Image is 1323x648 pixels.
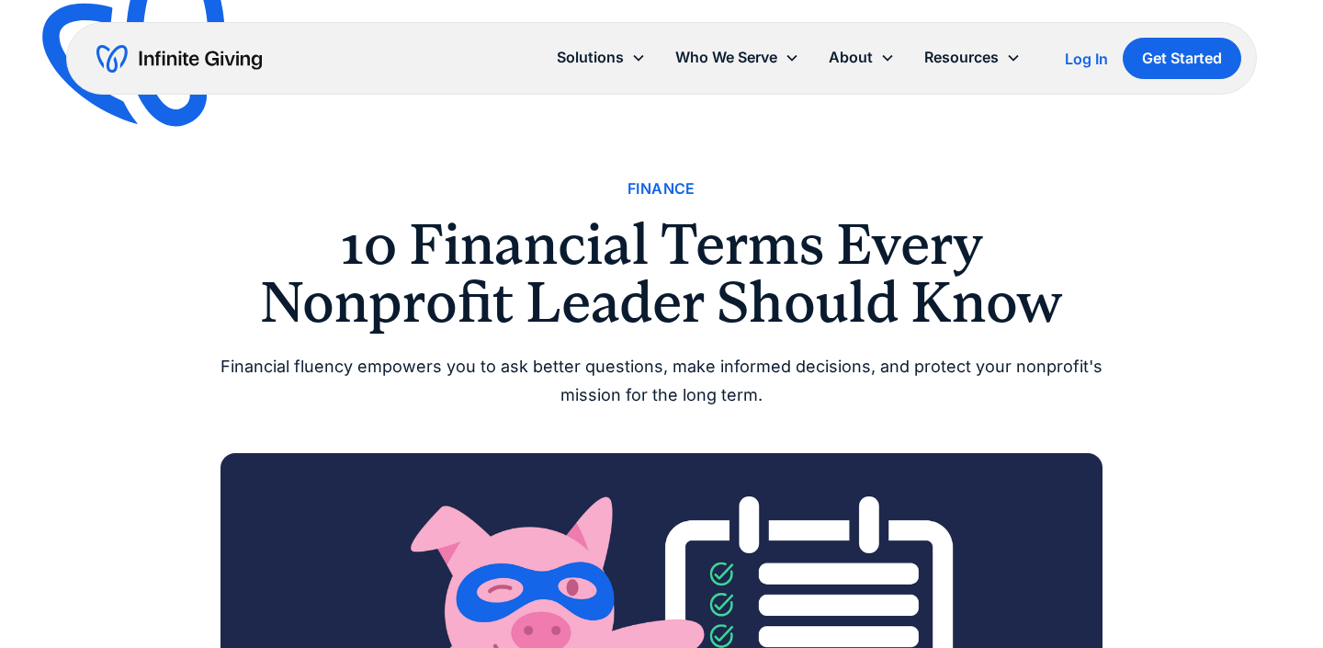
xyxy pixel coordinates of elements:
[814,38,910,77] div: About
[910,38,1035,77] div: Resources
[542,38,661,77] div: Solutions
[661,38,814,77] div: Who We Serve
[675,45,777,70] div: Who We Serve
[829,45,873,70] div: About
[1065,51,1108,66] div: Log In
[924,45,999,70] div: Resources
[1123,38,1241,79] a: Get Started
[220,216,1102,331] h1: 10 Financial Terms Every Nonprofit Leader Should Know
[628,176,695,201] a: Finance
[220,353,1102,409] div: Financial fluency empowers you to ask better questions, make informed decisions, and protect your...
[96,44,262,74] a: home
[1065,48,1108,70] a: Log In
[557,45,624,70] div: Solutions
